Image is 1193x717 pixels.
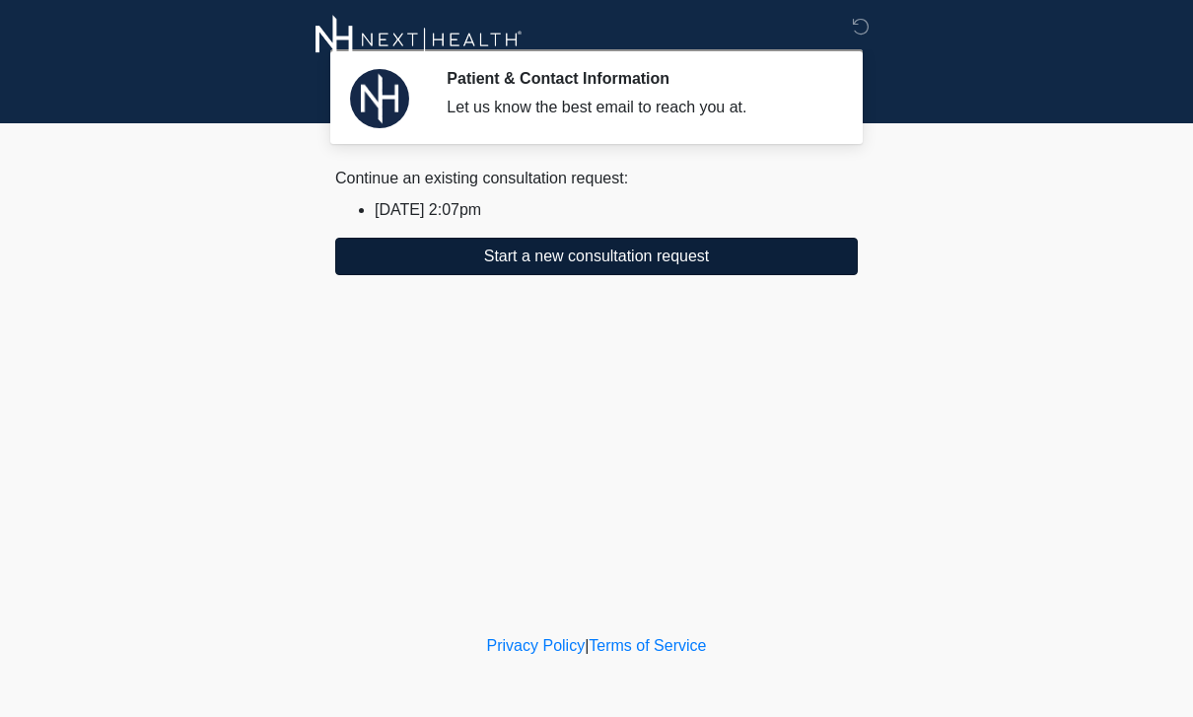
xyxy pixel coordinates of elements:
img: Agent Avatar [350,69,409,128]
a: | [585,637,589,654]
div: Continue an existing consultation request: [335,167,858,190]
li: [DATE] 2:07pm [375,198,858,222]
img: Next Beauty Logo [316,15,523,64]
div: Let us know the best email to reach you at. [447,96,828,119]
button: Start a new consultation request [335,238,858,275]
a: Terms of Service [589,637,706,654]
a: Privacy Policy [487,637,586,654]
